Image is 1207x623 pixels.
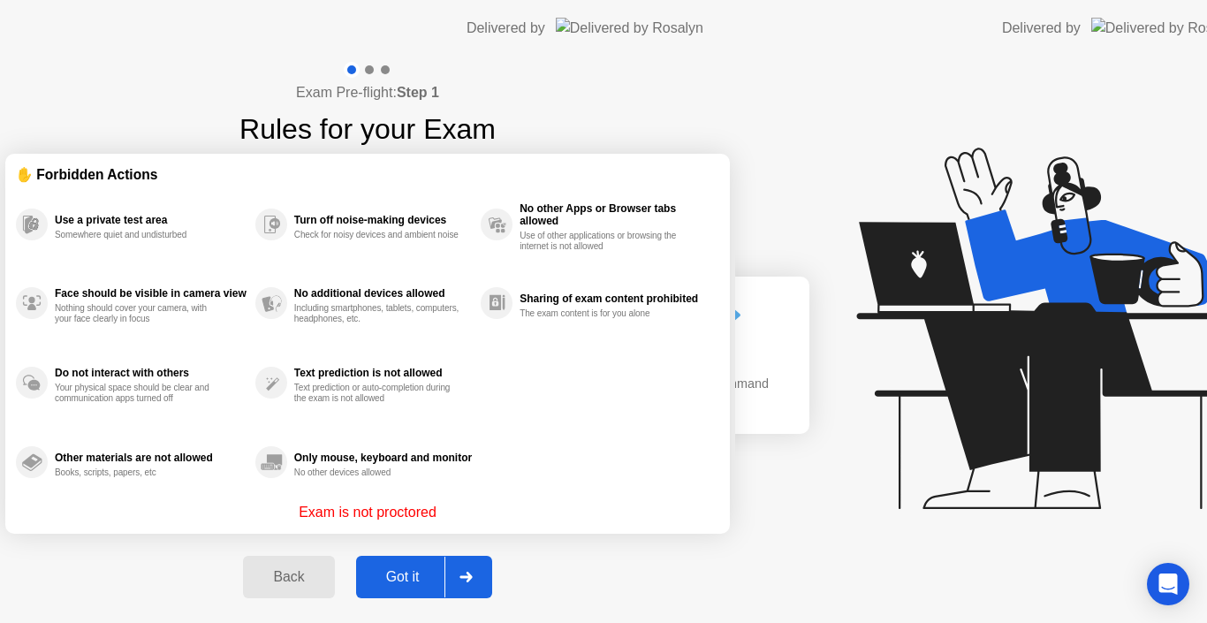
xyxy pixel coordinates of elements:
[294,467,461,478] div: No other devices allowed
[55,467,222,478] div: Books, scripts, papers, etc
[294,367,472,379] div: Text prediction is not allowed
[356,556,492,598] button: Got it
[55,367,247,379] div: Do not interact with others
[248,569,329,585] div: Back
[55,214,247,226] div: Use a private test area
[467,18,545,39] div: Delivered by
[294,214,472,226] div: Turn off noise-making devices
[520,202,710,227] div: No other Apps or Browser tabs allowed
[520,231,687,252] div: Use of other applications or browsing the internet is not allowed
[243,556,334,598] button: Back
[556,18,703,38] img: Delivered by Rosalyn
[1002,18,1081,39] div: Delivered by
[55,452,247,464] div: Other materials are not allowed
[55,230,222,240] div: Somewhere quiet and undisturbed
[294,303,461,324] div: Including smartphones, tablets, computers, headphones, etc.
[520,293,710,305] div: Sharing of exam content prohibited
[294,230,461,240] div: Check for noisy devices and ambient noise
[55,287,247,300] div: Face should be visible in camera view
[299,502,436,523] p: Exam is not proctored
[55,303,222,324] div: Nothing should cover your camera, with your face clearly in focus
[239,108,496,150] h1: Rules for your Exam
[294,287,472,300] div: No additional devices allowed
[16,164,719,185] div: ✋ Forbidden Actions
[397,85,439,100] b: Step 1
[1147,563,1189,605] div: Open Intercom Messenger
[294,452,472,464] div: Only mouse, keyboard and monitor
[361,569,444,585] div: Got it
[294,383,461,404] div: Text prediction or auto-completion during the exam is not allowed
[55,383,222,404] div: Your physical space should be clear and communication apps turned off
[296,82,439,103] h4: Exam Pre-flight:
[520,308,687,319] div: The exam content is for you alone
